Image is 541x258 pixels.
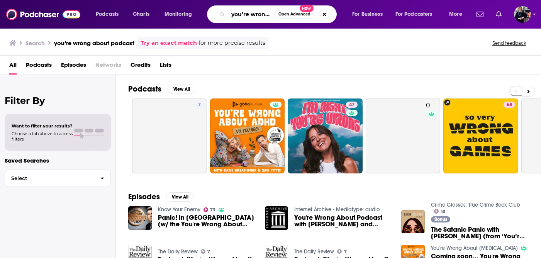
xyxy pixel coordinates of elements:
button: open menu [390,8,444,20]
span: For Podcasters [395,9,432,20]
a: 47 [288,98,363,173]
a: The Satanic Panic with Sarah Marshall (from ‘You’re Wrong About’ Podcast) [431,226,529,239]
button: View All [168,85,195,94]
a: 7 [337,249,347,254]
a: Show notifications dropdown [493,8,505,21]
a: PodcastsView All [128,84,195,94]
a: Panic! In America (w/ the You're Wrong About podcast) [158,214,256,227]
a: The Daily Review [158,248,198,255]
a: The Daily Review [294,248,334,255]
a: You're Wrong About Podcast with Sarah Marshall and Matthew Hobbes [294,214,392,227]
button: Send feedback [490,40,529,46]
span: For Business [352,9,383,20]
a: 18 [434,209,445,214]
img: You're Wrong About Podcast with Sarah Marshall and Matthew Hobbes [265,206,288,230]
a: Crime Glasses: True Crime Book Club [431,202,520,208]
div: Search podcasts, credits, & more... [214,5,344,23]
a: Try an exact match [141,39,197,48]
button: open menu [347,8,392,20]
span: 73 [210,208,215,212]
h3: Search [25,39,45,47]
a: 7 [132,98,207,173]
h3: you’re wrong about podcast [54,39,134,47]
a: 68 [504,102,515,108]
button: Show profile menu [514,6,531,23]
a: Know Your Enemy [158,206,200,213]
span: 7 [344,250,347,253]
button: Select [5,170,111,187]
span: 47 [349,101,354,109]
button: open menu [90,8,129,20]
button: open menu [159,8,202,20]
a: 68 [443,98,518,173]
button: View All [166,192,194,202]
span: Choose a tab above to access filters. [12,131,73,142]
a: 7 [201,249,210,254]
span: You're Wrong About Podcast with [PERSON_NAME] and [PERSON_NAME] [294,214,392,227]
span: Open Advanced [278,12,310,16]
span: 68 [507,101,512,109]
span: New [300,5,314,12]
input: Search podcasts, credits, & more... [228,8,275,20]
a: You're Wrong About ADHD [431,245,518,251]
a: Episodes [61,59,86,75]
div: 0 [426,102,438,170]
a: 73 [204,207,216,212]
span: Podcasts [96,9,119,20]
span: Charts [133,9,149,20]
span: Bonus [434,217,447,222]
a: 0 [366,98,441,173]
span: 7 [198,101,201,109]
h2: Podcasts [128,84,161,94]
a: 47 [346,102,358,108]
span: Select [5,176,94,181]
a: Podcasts [26,59,52,75]
img: Panic! In America (w/ the You're Wrong About podcast) [128,206,152,230]
img: User Profile [514,6,531,23]
a: Internet Archive - Mediatype: audio [294,206,380,213]
span: The Satanic Panic with [PERSON_NAME] (from ‘You’re Wrong About’ Podcast) [431,226,529,239]
button: open menu [444,8,472,20]
img: Podchaser - Follow, Share and Rate Podcasts [6,7,80,22]
span: 18 [441,210,445,213]
a: EpisodesView All [128,192,194,202]
a: Charts [128,8,154,20]
span: Panic! In [GEOGRAPHIC_DATA] (w/ the You're Wrong About podcast) [158,214,256,227]
span: Want to filter your results? [12,123,73,129]
p: Saved Searches [5,157,111,164]
a: 7 [195,102,204,108]
span: for more precise results [198,39,265,48]
a: Lists [160,59,171,75]
span: Monitoring [165,9,192,20]
a: Show notifications dropdown [473,8,487,21]
img: The Satanic Panic with Sarah Marshall (from ‘You’re Wrong About’ Podcast) [401,210,425,234]
span: More [449,9,462,20]
h2: Episodes [128,192,160,202]
span: 7 [207,250,210,253]
a: All [9,59,17,75]
a: Credits [131,59,151,75]
button: Open AdvancedNew [275,10,314,19]
h2: Filter By [5,95,111,106]
span: Networks [95,59,121,75]
span: Logged in as ndewey [514,6,531,23]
